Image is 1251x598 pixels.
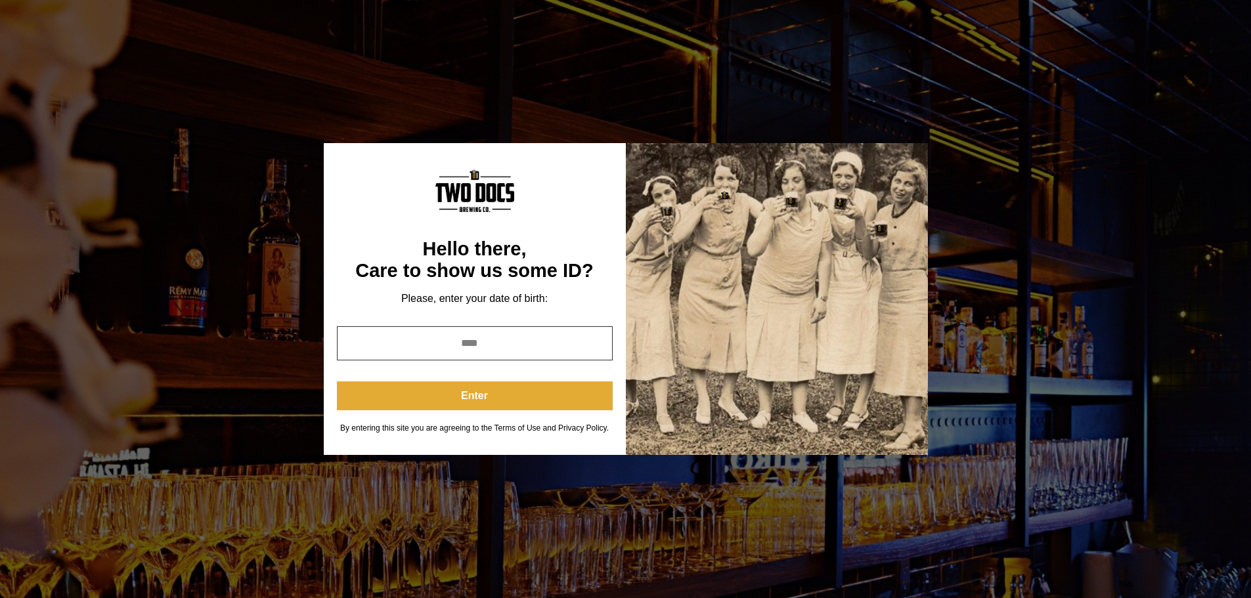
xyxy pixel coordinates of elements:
[337,423,613,433] div: By entering this site you are agreeing to the Terms of Use and Privacy Policy.
[337,238,613,282] div: Hello there, Care to show us some ID?
[435,169,514,212] img: Content Logo
[337,292,613,305] div: Please, enter your date of birth:
[337,326,613,360] input: year
[337,381,613,410] button: Enter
